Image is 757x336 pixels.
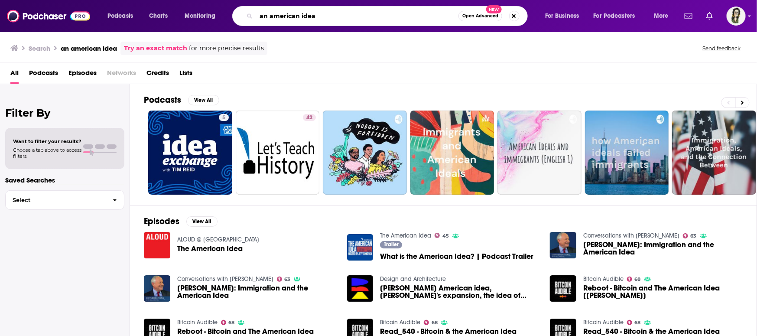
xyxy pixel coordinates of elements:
span: New [486,5,502,13]
span: [PERSON_NAME] American idea, [PERSON_NAME]'s expansion, the idea of home [380,284,539,299]
span: Want to filter your results? [13,138,81,144]
button: Open AdvancedNew [458,11,502,21]
span: for more precise results [189,43,264,53]
span: 5 [222,114,225,122]
a: Bitcoin Audible [583,275,624,283]
span: 68 [432,321,438,325]
span: 63 [284,277,290,281]
button: open menu [179,9,227,23]
a: What is the American Idea? | Podcast Trailer [380,253,533,260]
a: 42 [236,111,320,195]
a: Show notifications dropdown [703,9,716,23]
h2: Podcasts [144,95,181,105]
a: 45 [435,233,449,238]
img: What is the American Idea? | Podcast Trailer [347,234,374,261]
a: Reboot - Bitcoin and The American Idea [Alex Gladstein] [583,284,743,299]
a: Episodes [68,66,97,84]
button: open menu [588,9,648,23]
a: 63 [277,277,291,282]
span: Choose a tab above to access filters. [13,147,81,159]
span: For Podcasters [594,10,635,22]
a: Roya Hakakian: Immigration and the American Idea [583,241,743,256]
span: 63 [691,234,697,238]
span: Podcasts [107,10,133,22]
a: EpisodesView All [144,216,218,227]
span: 68 [635,277,641,281]
img: Roya Hakakian: Immigration and the American Idea [144,275,170,302]
img: Roya Hakakian: Immigration and the American Idea [550,232,576,258]
button: View All [188,95,219,105]
a: 42 [303,114,316,121]
span: More [654,10,669,22]
h2: Filter By [5,107,124,119]
p: Saved Searches [5,176,124,184]
a: Design and Architecture [380,275,446,283]
a: Podcasts [29,66,58,84]
button: Select [5,190,124,210]
a: 68 [627,320,641,325]
input: Search podcasts, credits, & more... [256,9,458,23]
button: View All [186,216,218,227]
span: 42 [306,114,312,122]
button: open menu [539,9,590,23]
h2: Episodes [144,216,179,227]
div: Search podcasts, credits, & more... [240,6,536,26]
button: open menu [648,9,679,23]
a: 5 [219,114,229,121]
a: The American Idea [177,245,243,252]
a: 5 [148,111,232,195]
span: Select [6,197,106,203]
span: Monitoring [185,10,215,22]
img: Trump's American idea, LACMA's expansion, the idea of home [347,275,374,302]
a: Try an exact match [124,43,187,53]
a: 63 [683,233,697,238]
span: 68 [228,321,234,325]
span: Trailer [384,242,399,247]
span: For Business [545,10,579,22]
a: Show notifications dropdown [681,9,696,23]
button: Send feedback [700,45,743,52]
a: 68 [627,277,641,282]
span: Networks [107,66,136,84]
a: ALOUD @ Los Angeles Public Library [177,236,259,243]
span: Reboot - Bitcoin and The American Idea [[PERSON_NAME]] [583,284,743,299]
span: Charts [149,10,168,22]
a: Roya Hakakian: Immigration and the American Idea [177,284,337,299]
a: 68 [221,320,235,325]
img: Reboot - Bitcoin and The American Idea [Alex Gladstein] [550,275,576,302]
a: PodcastsView All [144,95,219,105]
img: User Profile [727,7,746,26]
a: The American Idea [380,232,431,239]
a: Conversations with Bill Kristol [583,232,679,239]
span: [PERSON_NAME]: Immigration and the American Idea [177,284,337,299]
span: 68 [635,321,641,325]
a: 68 [424,320,438,325]
button: open menu [101,9,144,23]
img: The American Idea [144,232,170,258]
a: Trump's American idea, LACMA's expansion, the idea of home [380,284,539,299]
a: Bitcoin Audible [583,319,624,326]
a: Credits [146,66,169,84]
span: 45 [442,234,449,238]
a: Conversations with Bill Kristol [177,275,273,283]
button: Show profile menu [727,7,746,26]
a: Bitcoin Audible [177,319,218,326]
a: Charts [143,9,173,23]
a: Lists [179,66,192,84]
img: Podchaser - Follow, Share and Rate Podcasts [7,8,90,24]
a: All [10,66,19,84]
span: [PERSON_NAME]: Immigration and the American Idea [583,241,743,256]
